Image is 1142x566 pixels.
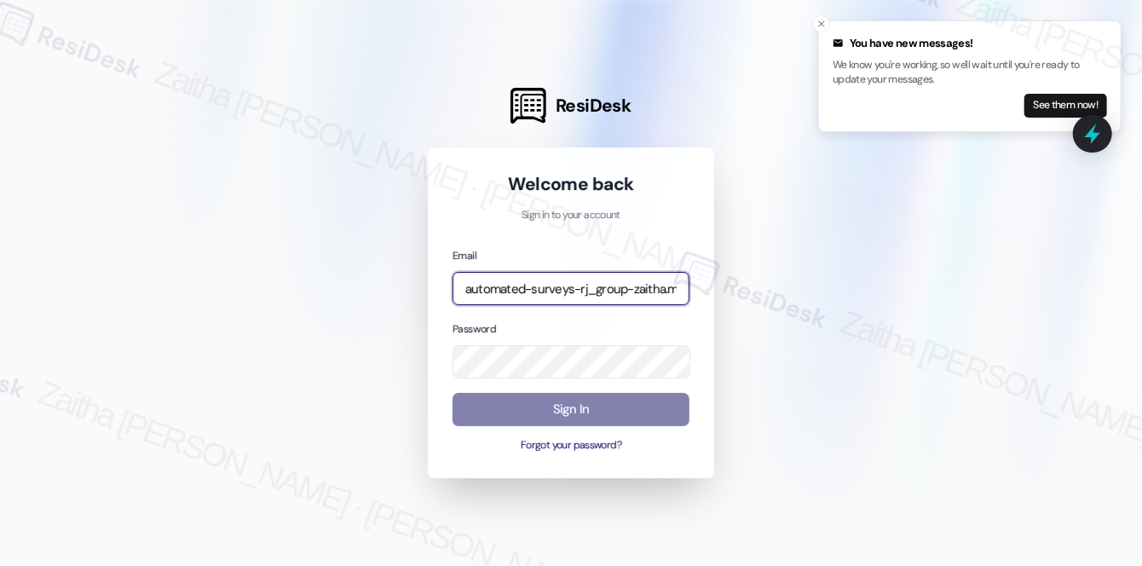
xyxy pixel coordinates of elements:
[453,272,689,305] input: name@example.com
[813,15,830,32] button: Close toast
[556,94,632,118] span: ResiDesk
[833,58,1107,88] p: We know you're working, so we'll wait until you're ready to update your messages.
[453,393,689,426] button: Sign In
[453,208,689,223] p: Sign in to your account
[833,35,1107,52] div: You have new messages!
[453,249,476,263] label: Email
[453,322,496,336] label: Password
[453,172,689,196] h1: Welcome back
[453,438,689,453] button: Forgot your password?
[510,88,546,124] img: ResiDesk Logo
[1024,94,1107,118] button: See them now!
